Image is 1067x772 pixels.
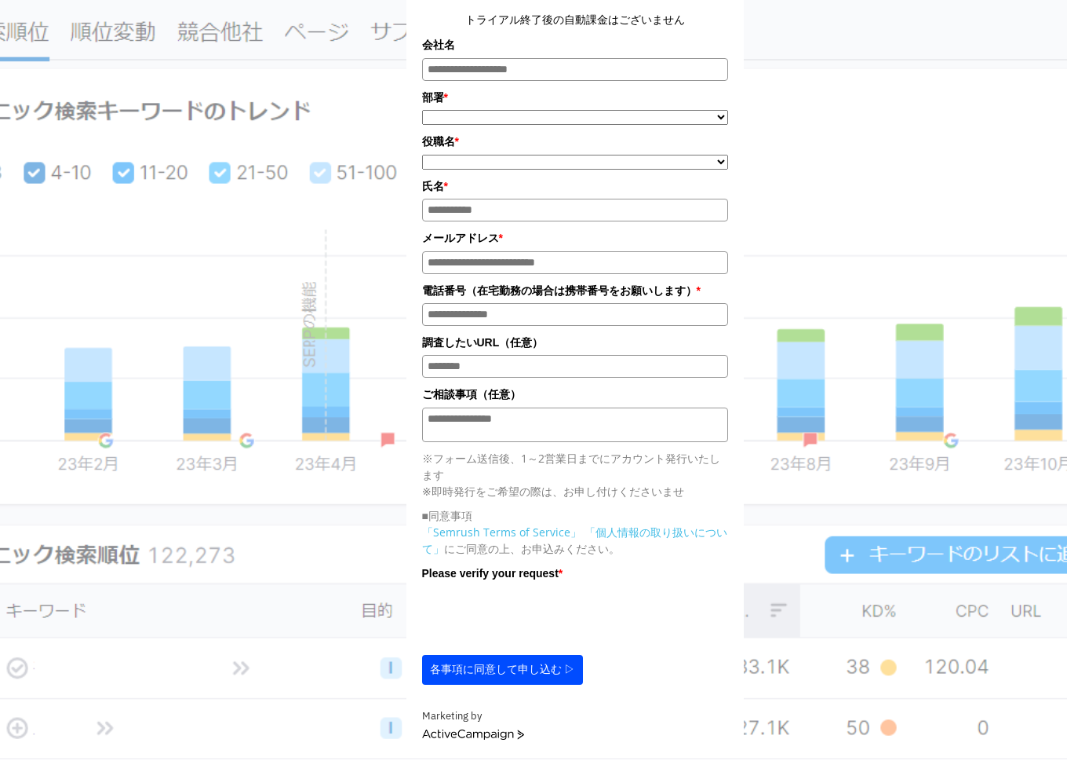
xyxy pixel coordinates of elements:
label: メールアドレス [422,229,728,247]
a: 「Semrush Terms of Service」 [422,525,581,540]
div: Marketing by [422,708,728,725]
label: Please verify your request [422,565,728,582]
center: トライアル終了後の自動課金はございません [422,11,728,28]
label: 氏名 [422,177,728,195]
a: 「個人情報の取り扱いについて」 [422,525,727,556]
p: ■同意事項 [422,507,728,524]
p: ※フォーム送信後、1～2営業日までにアカウント発行いたします ※即時発行をご希望の際は、お申し付けくださいませ [422,450,728,499]
label: 会社名 [422,36,728,53]
label: 役職名 [422,133,728,150]
button: 各事項に同意して申し込む ▷ [422,655,584,685]
p: にご同意の上、お申込みください。 [422,524,728,557]
label: 部署 [422,89,728,106]
label: 調査したいURL（任意） [422,334,728,351]
label: 電話番号（在宅勤務の場合は携帯番号をお願いします） [422,282,728,299]
iframe: reCAPTCHA [422,586,661,647]
label: ご相談事項（任意） [422,386,728,403]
